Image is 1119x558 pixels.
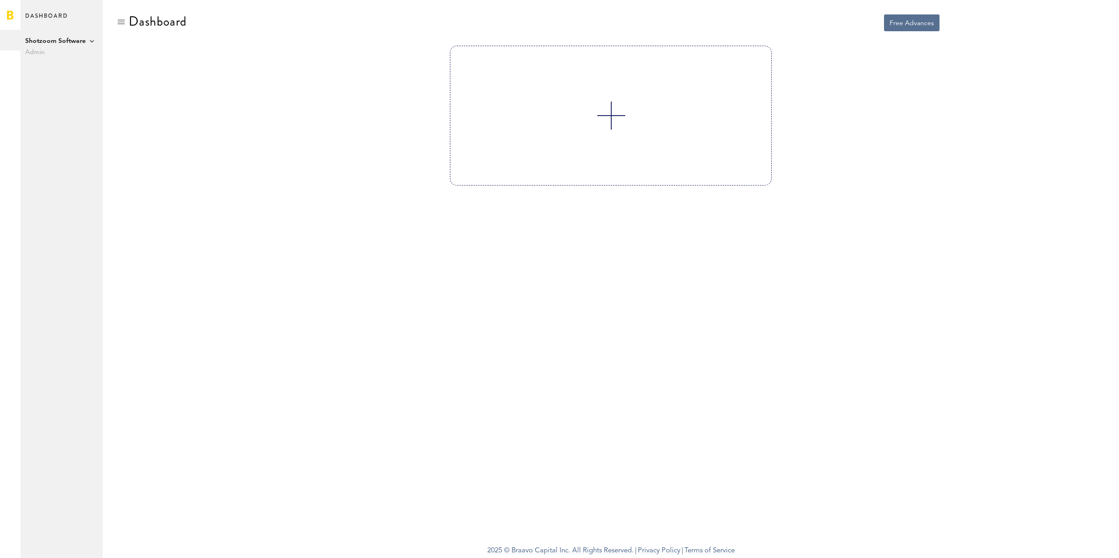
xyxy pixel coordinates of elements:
span: Shotzoom Software [25,35,98,47]
div: Dashboard [129,14,186,29]
span: Admin [25,47,98,58]
a: Terms of Service [684,547,735,554]
a: Privacy Policy [638,547,680,554]
span: Dashboard [25,10,68,30]
button: Free Advances [884,14,939,31]
span: 2025 © Braavo Capital Inc. All Rights Reserved. [487,544,634,558]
